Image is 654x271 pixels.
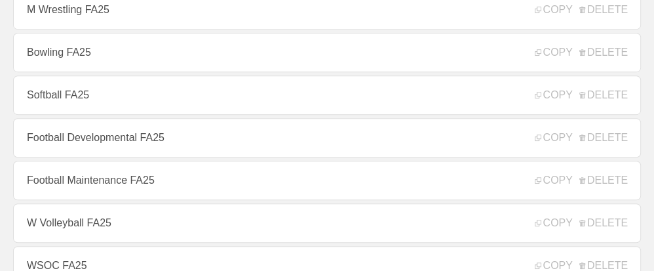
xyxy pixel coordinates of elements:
[579,89,628,101] span: DELETE
[13,161,641,200] a: Football Maintenance FA25
[535,89,572,101] span: COPY
[13,33,641,72] a: Bowling FA25
[419,119,654,271] iframe: Chat Widget
[13,203,641,243] a: W Volleyball FA25
[13,118,641,157] a: Football Developmental FA25
[535,4,572,16] span: COPY
[13,75,641,115] a: Softball FA25
[579,4,628,16] span: DELETE
[579,47,628,58] span: DELETE
[535,47,572,58] span: COPY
